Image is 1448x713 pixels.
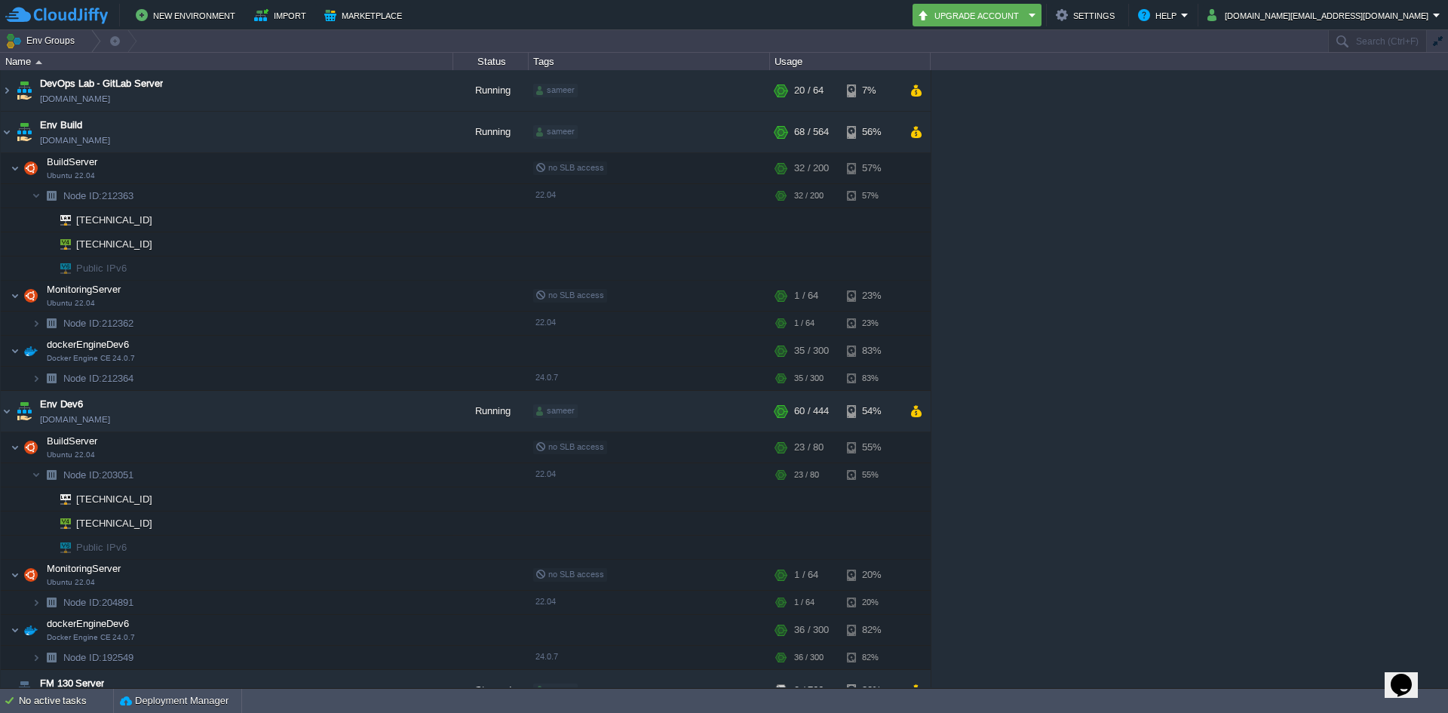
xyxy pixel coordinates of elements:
[917,6,1024,24] button: Upgrade Account
[794,367,824,390] div: 35 / 300
[535,190,556,199] span: 22.04
[35,60,42,64] img: AMDAwAAAACH5BAEAAAAALAAAAAABAAEAAAICRAEAOw==
[794,615,829,645] div: 36 / 300
[847,153,896,183] div: 57%
[32,184,41,207] img: AMDAwAAAACH5BAEAAAAALAAAAAABAAEAAAICRAEAOw==
[47,578,95,587] span: Ubuntu 22.04
[847,184,896,207] div: 57%
[14,670,35,711] img: AMDAwAAAACH5BAEAAAAALAAAAAABAAEAAAICRAEAOw==
[794,560,818,590] div: 1 / 64
[324,6,406,24] button: Marketplace
[40,76,163,91] span: DevOps Lab - GitLab Server
[62,651,136,664] a: Node ID:192549
[453,670,529,711] div: Stopped
[47,450,95,459] span: Ubuntu 22.04
[40,133,110,148] span: [DOMAIN_NAME]
[11,432,20,463] img: AMDAwAAAACH5BAEAAAAALAAAAAABAAEAAAICRAEAOw==
[14,391,35,432] img: AMDAwAAAACH5BAEAAAAALAAAAAABAAEAAAICRAEAOw==
[50,232,71,256] img: AMDAwAAAACH5BAEAAAAALAAAAAABAAEAAAICRAEAOw==
[794,463,819,487] div: 23 / 80
[794,184,824,207] div: 32 / 200
[62,189,136,202] span: 212363
[533,84,578,97] div: sameer
[32,312,41,335] img: AMDAwAAAACH5BAEAAAAALAAAAAABAAEAAAICRAEAOw==
[45,435,100,447] span: BuildServer
[535,597,556,606] span: 22.04
[1,670,13,711] img: AMDAwAAAACH5BAEAAAAALAAAAAABAAEAAAICRAEAOw==
[62,596,136,609] a: Node ID:204891
[535,442,604,451] span: no SLB access
[45,339,131,350] a: dockerEngineDev6Docker Engine CE 24.0.7
[535,469,556,478] span: 22.04
[63,373,102,384] span: Node ID:
[41,463,62,487] img: AMDAwAAAACH5BAEAAAAALAAAAAABAAEAAAICRAEAOw==
[1207,6,1433,24] button: [DOMAIN_NAME][EMAIL_ADDRESS][DOMAIN_NAME]
[794,70,824,111] div: 20 / 64
[136,6,240,24] button: New Environment
[847,367,896,390] div: 83%
[41,591,62,614] img: AMDAwAAAACH5BAEAAAAALAAAAAABAAEAAAICRAEAOw==
[62,651,136,664] span: 192549
[14,70,35,111] img: AMDAwAAAACH5BAEAAAAALAAAAAABAAEAAAICRAEAOw==
[771,53,930,70] div: Usage
[847,670,896,711] div: 32%
[1385,653,1433,698] iframe: chat widget
[20,336,41,366] img: AMDAwAAAACH5BAEAAAAALAAAAAABAAEAAAICRAEAOw==
[41,512,50,535] img: AMDAwAAAACH5BAEAAAAALAAAAAABAAEAAAICRAEAOw==
[254,6,311,24] button: Import
[47,633,135,642] span: Docker Engine CE 24.0.7
[41,487,50,511] img: AMDAwAAAACH5BAEAAAAALAAAAAABAAEAAAICRAEAOw==
[63,190,102,201] span: Node ID:
[847,615,896,645] div: 82%
[62,189,136,202] a: Node ID:212363
[75,238,155,250] a: [TECHNICAL_ID]
[535,652,558,661] span: 24.0.7
[63,652,102,663] span: Node ID:
[63,318,102,329] span: Node ID:
[1,70,13,111] img: AMDAwAAAACH5BAEAAAAALAAAAAABAAEAAAICRAEAOw==
[41,184,62,207] img: AMDAwAAAACH5BAEAAAAALAAAAAABAAEAAAICRAEAOw==
[11,560,20,590] img: AMDAwAAAACH5BAEAAAAALAAAAAABAAEAAAICRAEAOw==
[62,372,136,385] span: 212364
[45,618,131,629] a: dockerEngineDev6Docker Engine CE 24.0.7
[454,53,528,70] div: Status
[63,469,102,481] span: Node ID:
[1,391,13,432] img: AMDAwAAAACH5BAEAAAAALAAAAAABAAEAAAICRAEAOw==
[847,281,896,311] div: 23%
[14,112,35,152] img: AMDAwAAAACH5BAEAAAAALAAAAAABAAEAAAICRAEAOw==
[529,53,769,70] div: Tags
[47,171,95,180] span: Ubuntu 22.04
[40,91,110,106] a: [DOMAIN_NAME]
[20,281,41,311] img: AMDAwAAAACH5BAEAAAAALAAAAAABAAEAAAICRAEAOw==
[41,208,50,232] img: AMDAwAAAACH5BAEAAAAALAAAAAABAAEAAAICRAEAOw==
[5,6,108,25] img: CloudJiffy
[847,336,896,366] div: 83%
[533,404,578,418] div: sameer
[32,367,41,390] img: AMDAwAAAACH5BAEAAAAALAAAAAABAAEAAAICRAEAOw==
[75,493,155,505] a: [TECHNICAL_ID]
[535,570,604,579] span: no SLB access
[40,676,104,691] span: FM 130 Server
[2,53,452,70] div: Name
[62,596,136,609] span: 204891
[5,30,80,51] button: Env Groups
[11,281,20,311] img: AMDAwAAAACH5BAEAAAAALAAAAAABAAEAAAICRAEAOw==
[20,153,41,183] img: AMDAwAAAACH5BAEAAAAALAAAAAABAAEAAAICRAEAOw==
[120,693,229,708] button: Deployment Manager
[62,317,136,330] span: 212362
[794,432,824,463] div: 23 / 80
[75,542,129,553] a: Public IPv6
[41,367,62,390] img: AMDAwAAAACH5BAEAAAAALAAAAAABAAEAAAICRAEAOw==
[41,257,50,280] img: AMDAwAAAACH5BAEAAAAALAAAAAABAAEAAAICRAEAOw==
[794,153,829,183] div: 32 / 200
[40,412,110,427] span: [DOMAIN_NAME]
[75,487,155,511] span: [TECHNICAL_ID]
[847,591,896,614] div: 20%
[75,214,155,226] a: [TECHNICAL_ID]
[50,257,71,280] img: AMDAwAAAACH5BAEAAAAALAAAAAABAAEAAAICRAEAOw==
[794,112,829,152] div: 68 / 564
[453,391,529,432] div: Running
[45,562,123,575] span: MonitoringServer
[40,397,83,412] span: Env Dev6
[1,112,13,152] img: AMDAwAAAACH5BAEAAAAALAAAAAABAAEAAAICRAEAOw==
